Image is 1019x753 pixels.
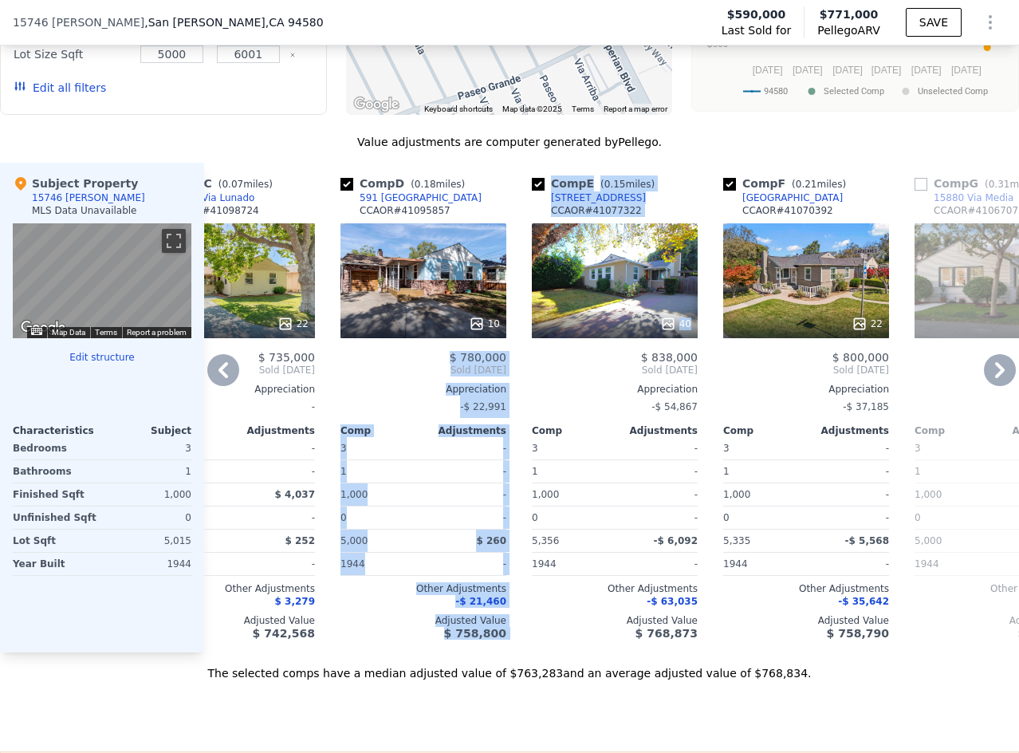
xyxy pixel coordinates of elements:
div: Adjusted Value [149,614,315,627]
span: Pellego ARV [817,22,880,38]
button: Edit all filters [14,80,106,96]
text: [DATE] [793,65,823,76]
div: 1 [915,460,994,483]
a: Open this area in Google Maps (opens a new window) [17,317,69,338]
span: 1,000 [340,489,368,500]
div: - [618,483,698,506]
div: Adjusted Value [532,614,698,627]
div: - [235,507,315,529]
text: Unselected Comp [918,86,988,97]
div: - [809,507,889,529]
a: Terms [572,104,594,113]
span: 1,000 [723,489,750,500]
div: Lot Sqft [13,530,99,552]
span: 1,000 [915,489,942,500]
div: - [618,437,698,459]
span: 3 [532,443,538,454]
div: [GEOGRAPHIC_DATA] [742,191,843,204]
span: $ 3,279 [275,596,315,607]
div: 1,000 [105,483,191,506]
span: $ 260 [476,535,506,546]
button: SAVE [906,8,962,37]
span: $ 758,790 [827,627,889,640]
div: Other Adjustments [149,582,315,595]
div: - [618,507,698,529]
div: 1944 [915,553,994,575]
div: 5,015 [105,530,191,552]
div: - [427,460,506,483]
div: Street View [13,223,191,338]
span: $ 800,000 [832,351,889,364]
div: Appreciation [532,383,698,396]
span: , San [PERSON_NAME] [144,14,323,30]
div: - [427,483,506,506]
div: Year Built [13,553,99,575]
div: - [809,483,889,506]
span: $771,000 [820,8,879,21]
div: - [427,553,506,575]
span: 0.07 [222,179,243,190]
div: 15880 Via Media [934,191,1013,204]
div: Comp E [532,175,661,191]
span: $ 742,568 [253,627,315,640]
div: 1944 [105,553,191,575]
span: 0 [532,512,538,523]
text: Selected Comp [824,86,884,97]
span: 0 [723,512,730,523]
span: 5,000 [915,535,942,546]
div: 40 [660,316,691,332]
span: $ 735,000 [258,351,315,364]
span: $590,000 [727,6,786,22]
div: - [809,460,889,483]
a: Report a problem [127,328,187,337]
div: - [235,460,315,483]
div: Other Adjustments [340,582,506,595]
text: [DATE] [753,65,783,76]
span: 15746 [PERSON_NAME] [13,14,144,30]
div: - [149,396,315,418]
div: 16126 Via Arriba [614,103,631,130]
div: 10 [469,316,500,332]
div: Unfinished Sqft [13,507,99,529]
div: - [427,507,506,529]
div: 1944 [532,553,612,575]
span: -$ 63,035 [647,596,698,607]
div: Comp [340,424,423,437]
div: Adjustments [806,424,889,437]
div: 1 [340,460,420,483]
span: -$ 5,568 [845,535,889,546]
button: Clear [289,52,296,58]
div: Appreciation [723,383,889,396]
div: Adjustments [232,424,315,437]
span: 0 [915,512,921,523]
span: $ 768,873 [635,627,698,640]
button: Keyboard shortcuts [31,328,42,335]
span: 3 [340,443,347,454]
span: $ 252 [285,535,315,546]
div: - [235,553,315,575]
div: CCAOR # 41095857 [360,204,450,217]
span: 1,000 [532,489,559,500]
span: Sold [DATE] [532,364,698,376]
a: Terms [95,328,117,337]
div: 591 [GEOGRAPHIC_DATA] [360,191,482,204]
a: [STREET_ADDRESS] [532,191,646,204]
a: Open this area in Google Maps (opens a new window) [350,94,403,115]
div: Subject [102,424,191,437]
div: Comp D [340,175,471,191]
div: 15743 Via Lunado [168,191,254,204]
div: CCAOR # 41077322 [551,204,642,217]
div: 15746 [PERSON_NAME] [32,191,145,204]
span: $ 758,800 [444,627,506,640]
div: - [427,437,506,459]
div: [STREET_ADDRESS] [551,191,646,204]
div: 1944 [723,553,803,575]
a: Report a map error [604,104,667,113]
button: Edit structure [13,351,191,364]
span: Last Sold for [722,22,792,38]
div: 1 [532,460,612,483]
text: 94580 [764,86,788,97]
div: Adjusted Value [340,614,506,627]
div: Comp F [723,175,852,191]
span: 0.21 [796,179,817,190]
